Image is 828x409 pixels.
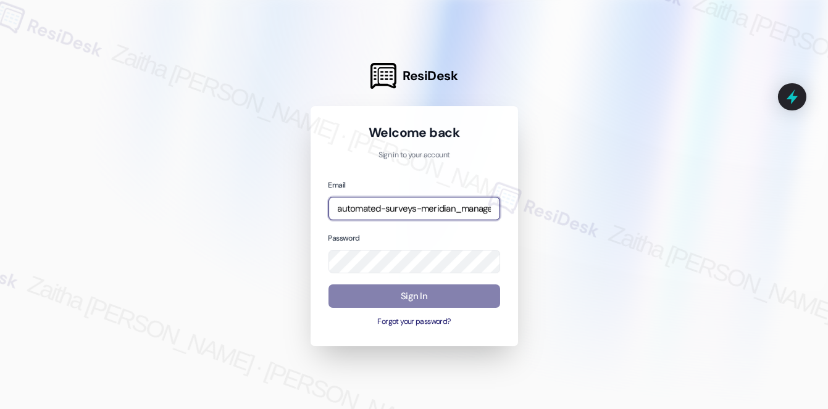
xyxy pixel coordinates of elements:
span: ResiDesk [403,67,458,85]
p: Sign in to your account [328,150,500,161]
label: Email [328,180,346,190]
label: Password [328,233,360,243]
button: Sign In [328,284,500,308]
img: ResiDesk Logo [370,63,396,89]
input: name@example.com [328,197,500,221]
h1: Welcome back [328,124,500,141]
button: Forgot your password? [328,316,500,328]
